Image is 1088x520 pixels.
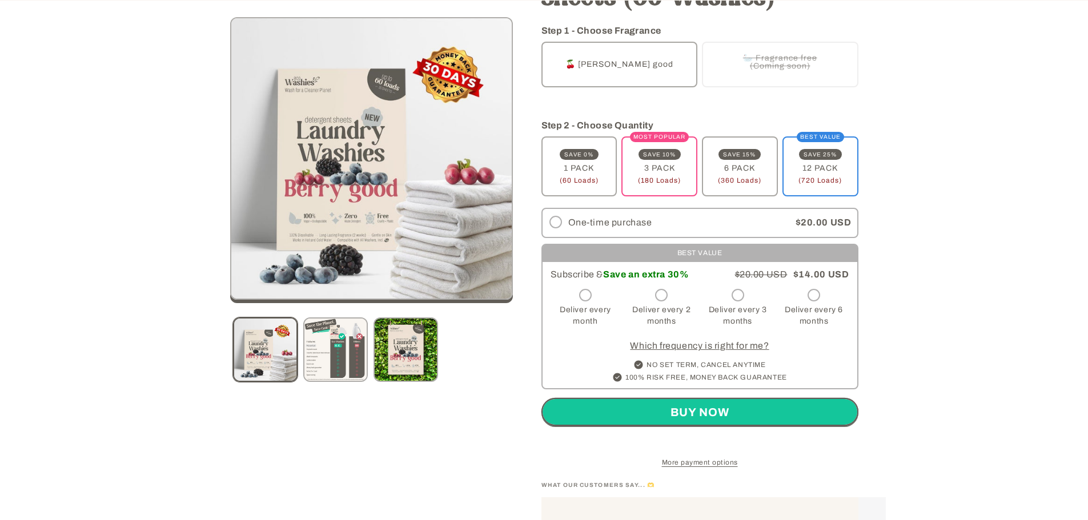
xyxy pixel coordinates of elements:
[782,136,858,196] label: 12 PACK
[541,24,663,38] legend: Step 1 - Choose Fragrance
[560,149,599,160] span: SAVE 0%
[233,317,298,382] button: Load image 1 in gallery view
[627,286,697,332] label: Deliver every 2 months
[612,360,787,370] li: NO SET TERM, CANCEL ANYTIME
[798,177,842,184] span: (720 Loads)
[541,136,617,196] label: 1 PACK
[630,341,769,350] a: Which frequency is right for me?
[541,457,858,467] a: More payment options
[541,398,858,426] button: Buy now
[729,267,849,283] div: $14.00 USD
[541,42,698,87] label: 🍒 [PERSON_NAME] good
[639,149,681,160] span: SAVE 10%
[638,177,681,184] span: (180 Loads)
[779,286,849,332] label: Deliver every 6 months
[543,209,790,237] label: One-time purchase
[702,42,858,87] label: 🦢 Fragrance free (Coming soon)
[560,177,599,184] span: (60 Loads)
[543,245,857,262] div: BEST VALUE
[718,149,761,160] span: SAVE 15%
[603,269,689,279] span: Save an extra 30%
[718,177,761,184] span: (360 Loads)
[790,209,857,237] div: $20.00 USD
[551,286,621,332] label: Deliver every month
[541,482,655,488] strong: What Our Customers Say... 🫶
[541,119,655,132] legend: Step 2 - Choose Quantity
[630,132,689,142] span: MOST POPULAR
[374,317,438,382] button: Load image 3 in gallery view
[702,286,773,332] label: Deliver every 3 months
[797,132,844,142] span: BEST VALUE
[702,136,778,196] label: 6 PACK
[621,136,697,196] label: 3 PACK
[303,317,368,382] button: Load image 2 in gallery view
[735,269,788,279] span: $20.00 USD
[551,267,689,283] label: Subscribe &
[799,149,842,160] span: SAVE 25%
[612,372,787,382] li: 100% RISK FREE, MONEY BACK GUARANTEE
[230,17,513,385] media-gallery: Gallery Viewer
